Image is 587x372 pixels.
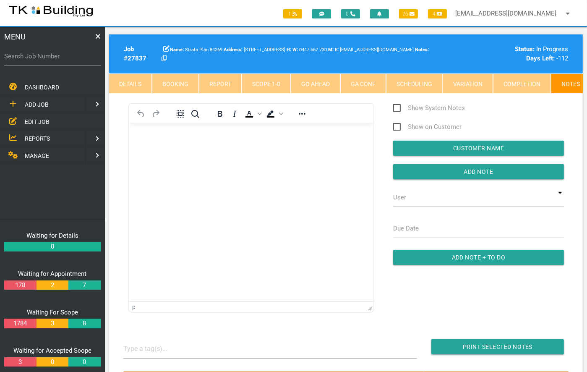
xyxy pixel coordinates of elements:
span: [EMAIL_ADDRESS][DOMAIN_NAME] [335,47,414,52]
a: 8 [68,319,100,328]
span: 26 [399,9,418,18]
button: Find and replace [188,108,202,120]
span: EDIT JOB [25,118,50,125]
span: Show on Customer [393,122,462,132]
a: 0 [37,357,68,367]
span: 4 [428,9,447,18]
label: Due Date [393,224,419,233]
span: REPORTS [25,135,50,142]
a: Click here copy customer information. [162,55,167,62]
b: Days Left: [526,55,555,62]
img: s3file [8,4,94,18]
b: Job # 27837 [124,45,146,63]
input: Add Note [393,164,564,179]
div: p [132,304,136,310]
a: Details [109,73,152,94]
b: H: [287,47,291,52]
a: Waiting for Details [26,232,78,239]
span: Strata Plan 84269 [170,47,222,52]
button: Undo [134,108,148,120]
button: Redo [149,108,163,120]
a: Scheduling [386,73,443,94]
input: Add Note + To Do [393,250,564,265]
a: Booking [152,73,199,94]
a: Variation [443,73,493,94]
button: Italic [227,108,242,120]
button: Reveal or hide additional toolbar items [295,108,309,120]
a: 0 [68,357,100,367]
span: 1 [283,9,302,18]
input: Customer Name [393,141,564,156]
div: Background color Black [263,108,284,120]
a: 3 [4,357,36,367]
div: Text color Black [242,108,263,120]
input: Type a tag(s)... [123,339,186,358]
a: 7 [68,280,100,290]
b: Notes: [415,47,429,52]
b: Address: [224,47,243,52]
a: 0 [4,242,101,251]
input: Print Selected Notes [431,339,564,354]
a: Scope 1-0 [242,73,291,94]
b: Name: [170,47,184,52]
b: W: [292,47,298,52]
a: 3 [37,319,68,328]
div: In Progress -112 [464,45,568,63]
a: GA Conf [340,73,386,94]
span: 0 [341,9,360,18]
a: Waiting for Accepted Scope [13,347,91,354]
label: Search Job Number [4,52,101,61]
b: E: [335,47,339,52]
span: MANAGE [25,152,49,159]
span: [STREET_ADDRESS] [224,47,285,52]
span: MENU [4,31,26,42]
iframe: Rich Text Area [129,123,373,301]
div: Press the Up and Down arrow keys to resize the editor. [368,303,372,311]
button: Select all [173,108,188,120]
a: Completion [493,73,551,94]
span: Show System Notes [393,103,465,113]
a: Report [199,73,242,94]
a: 178 [4,280,36,290]
a: Waiting For Scope [27,309,78,316]
button: Bold [213,108,227,120]
b: Status: [515,45,535,53]
b: M: [328,47,334,52]
a: Waiting for Appointment [18,270,87,278]
span: 0447 667 730 [292,47,327,52]
span: ADD JOB [25,101,49,108]
a: Go Ahead [291,73,340,94]
a: 1784 [4,319,36,328]
a: 2 [37,280,68,290]
span: DASHBOARD [25,84,59,91]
